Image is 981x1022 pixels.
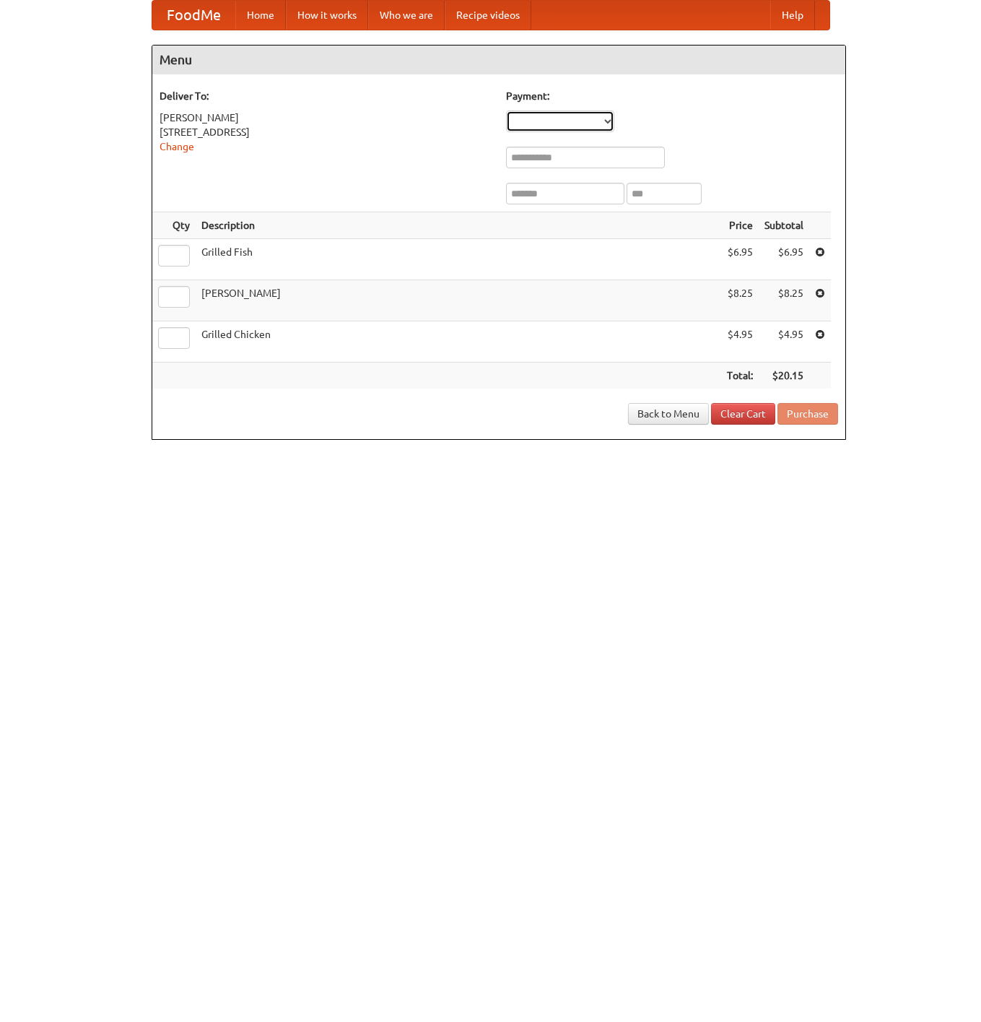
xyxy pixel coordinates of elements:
h5: Payment: [506,89,838,103]
a: Clear Cart [711,403,775,425]
a: Recipe videos [445,1,531,30]
a: Back to Menu [628,403,709,425]
a: FoodMe [152,1,235,30]
th: Price [721,212,759,239]
td: $8.25 [721,280,759,321]
td: $6.95 [759,239,809,280]
a: Change [160,141,194,152]
td: $4.95 [721,321,759,363]
th: Subtotal [759,212,809,239]
th: Qty [152,212,196,239]
a: Home [235,1,286,30]
td: [PERSON_NAME] [196,280,721,321]
td: $4.95 [759,321,809,363]
th: Description [196,212,721,239]
th: Total: [721,363,759,389]
h4: Menu [152,46,845,74]
td: $6.95 [721,239,759,280]
td: $8.25 [759,280,809,321]
div: [PERSON_NAME] [160,111,492,125]
td: Grilled Chicken [196,321,721,363]
th: $20.15 [759,363,809,389]
h5: Deliver To: [160,89,492,103]
a: Who we are [368,1,445,30]
td: Grilled Fish [196,239,721,280]
button: Purchase [777,403,838,425]
a: How it works [286,1,368,30]
a: Help [770,1,815,30]
div: [STREET_ADDRESS] [160,125,492,139]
